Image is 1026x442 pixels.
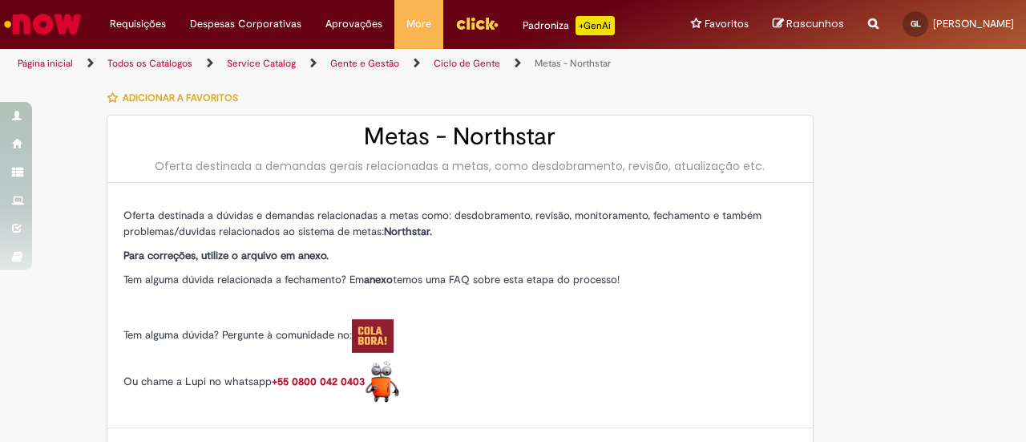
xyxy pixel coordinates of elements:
span: Favoritos [705,16,749,32]
div: Oferta destinada a demandas gerais relacionadas a metas, como desdobramento, revisão, atualização... [123,158,797,174]
span: More [406,16,431,32]
img: click_logo_yellow_360x200.png [455,11,499,35]
span: [PERSON_NAME] [933,17,1014,30]
h2: Metas - Northstar [123,124,797,150]
img: Colabora%20logo.pngx [352,319,394,353]
img: ServiceNow [2,8,84,40]
a: Metas - Northstar [535,57,611,70]
span: Rascunhos [786,16,844,31]
span: Tem alguma dúvida relacionada a fechamento? Em temos uma FAQ sobre esta etapa do processo! [123,273,620,286]
span: GL [911,18,921,29]
span: Tem alguma dúvida? Pergunte à comunidade no: [123,328,394,342]
strong: Para correções, utilize o arquivo em anexo. [123,249,329,262]
span: Requisições [110,16,166,32]
div: Padroniza [523,16,615,35]
strong: anexo [364,273,393,286]
span: Despesas Corporativas [190,16,301,32]
span: Aprovações [325,16,382,32]
button: Adicionar a Favoritos [107,81,247,115]
span: Ou chame a Lupi no whatsapp [123,375,400,388]
span: Adicionar a Favoritos [123,91,238,104]
a: Página inicial [18,57,73,70]
span: Oferta destinada a dúvidas e demandas relacionadas a metas como: desdobramento, revisão, monitora... [123,209,761,238]
p: +GenAi [576,16,615,35]
a: Service Catalog [227,57,296,70]
a: +55 0800 042 0403 [272,375,400,388]
img: Lupi%20logo.pngx [365,361,400,403]
a: Gente e Gestão [330,57,399,70]
ul: Trilhas de página [12,49,672,79]
a: Todos os Catálogos [107,57,192,70]
strong: Northstar. [384,225,432,238]
a: Rascunhos [773,17,844,32]
a: Ciclo de Gente [434,57,500,70]
a: Colabora [352,328,394,342]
